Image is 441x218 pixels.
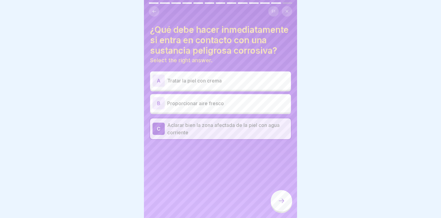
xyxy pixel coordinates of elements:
[150,25,291,56] h4: ¿Qué debe hacer inmediatamente si entra en contacto con una sustancia peligrosa corrosiva?
[153,123,165,135] div: C
[167,121,288,136] p: Aclarar bien la zona afectada de la piel con agua corriente
[150,57,291,64] p: Select the right answer.
[153,97,165,109] div: B
[167,77,288,84] p: Tratar la piel con crema
[167,100,288,107] p: Proporcionar aire fresco
[153,75,165,87] div: A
